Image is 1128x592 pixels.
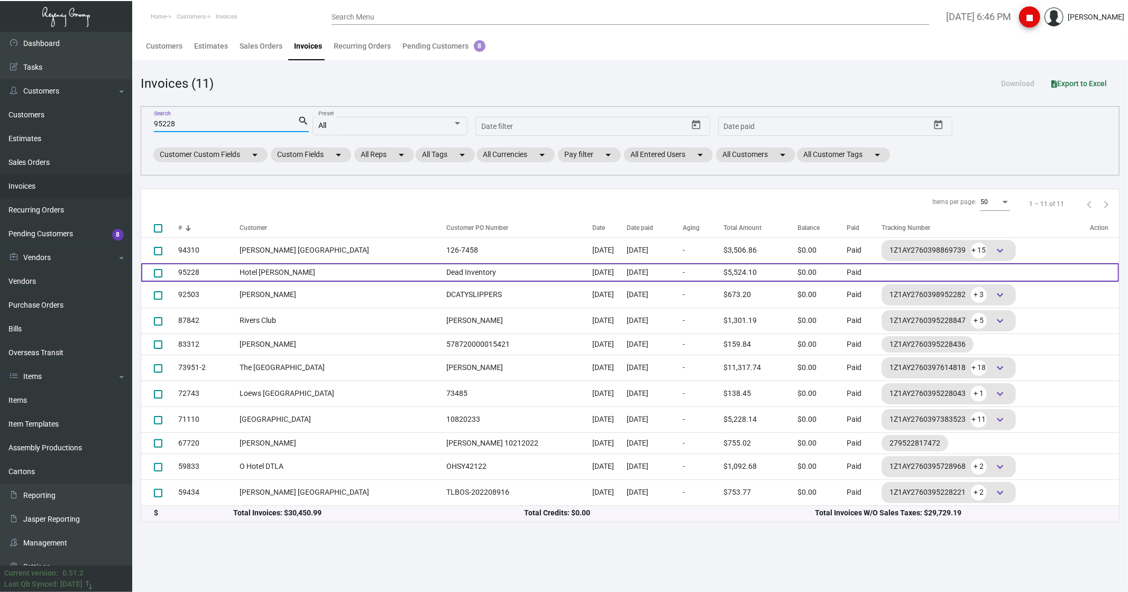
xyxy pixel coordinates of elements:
[441,479,592,505] td: TLBOS-202208916
[153,147,268,162] mat-chip: Customer Custom Fields
[627,381,683,406] td: [DATE]
[683,479,724,505] td: -
[847,282,882,308] td: Paid
[889,360,1008,376] div: 1Z1AY2760397614818
[240,223,268,233] div: Customer
[994,460,1006,473] span: keyboard_arrow_down
[882,223,1090,233] div: Tracking Number
[797,223,847,233] div: Balance
[683,334,724,355] td: -
[627,432,683,454] td: [DATE]
[683,355,724,381] td: -
[558,147,621,162] mat-chip: Pay filter
[847,334,882,355] td: Paid
[154,507,233,519] div: $
[240,223,442,233] div: Customer
[592,223,627,233] div: Date
[1023,12,1036,24] i: stop
[776,149,789,161] mat-icon: arrow_drop_down
[592,263,627,282] td: [DATE]
[523,123,624,131] input: End date
[627,355,683,381] td: [DATE]
[233,507,524,519] div: Total Invoices: $30,450.99
[536,149,548,161] mat-icon: arrow_drop_down
[971,485,987,501] span: + 2
[441,432,592,454] td: [PERSON_NAME] 10212022
[141,74,214,93] div: Invoices (11)
[889,243,1008,258] div: 1Z1AY2760398869739
[592,479,627,505] td: [DATE]
[240,479,442,505] td: [PERSON_NAME] [GEOGRAPHIC_DATA]
[994,244,1006,257] span: keyboard_arrow_down
[240,237,442,263] td: [PERSON_NAME] [GEOGRAPHIC_DATA]
[797,334,847,355] td: $0.00
[994,314,1006,327] span: keyboard_arrow_down
[592,406,627,432] td: [DATE]
[889,287,1008,303] div: 1Z1AY2760398952282
[994,362,1006,374] span: keyboard_arrow_down
[994,387,1006,400] span: keyboard_arrow_down
[332,149,345,161] mat-icon: arrow_drop_down
[1090,219,1119,237] th: Action
[683,454,724,479] td: -
[592,432,627,454] td: [DATE]
[146,41,182,52] div: Customers
[592,355,627,381] td: [DATE]
[724,406,798,432] td: $5,228.14
[889,313,1008,329] div: 1Z1AY2760395228847
[993,74,1043,93] button: Download
[592,237,627,263] td: [DATE]
[178,381,240,406] td: 72743
[930,117,947,134] button: Open calendar
[441,308,592,334] td: [PERSON_NAME]
[240,41,282,52] div: Sales Orders
[971,287,987,303] span: + 3
[971,386,987,402] span: + 1
[847,454,882,479] td: Paid
[946,11,1011,23] label: [DATE] 6:46 PM
[1043,74,1115,93] button: Export to Excel
[402,41,485,52] div: Pending Customers
[994,486,1006,499] span: keyboard_arrow_down
[683,223,700,233] div: Aging
[592,282,627,308] td: [DATE]
[240,355,442,381] td: The [GEOGRAPHIC_DATA]
[178,223,240,233] div: #
[249,149,261,161] mat-icon: arrow_drop_down
[240,381,442,406] td: Loews [GEOGRAPHIC_DATA]
[178,223,182,233] div: #
[151,13,167,20] span: Home
[318,121,326,129] span: All
[178,308,240,334] td: 87842
[971,360,987,376] span: + 18
[847,381,882,406] td: Paid
[441,381,592,406] td: 73485
[847,432,882,454] td: Paid
[178,432,240,454] td: 67720
[1098,196,1115,212] button: Next page
[815,507,1106,519] div: Total Invoices W/O Sales Taxes: $29,729.19
[724,237,798,263] td: $3,506.86
[62,568,84,579] div: 0.51.2
[724,381,798,406] td: $138.45
[294,41,322,52] div: Invoices
[683,432,724,454] td: -
[847,223,882,233] div: Paid
[1019,6,1040,27] button: stop
[797,355,847,381] td: $0.00
[627,223,683,233] div: Date paid
[765,123,866,131] input: End date
[683,282,724,308] td: -
[683,406,724,432] td: -
[724,282,798,308] td: $673.20
[627,308,683,334] td: [DATE]
[441,334,592,355] td: 578720000015421
[592,308,627,334] td: [DATE]
[724,223,798,233] div: Total Amount
[240,454,442,479] td: O Hotel DTLA
[694,149,707,161] mat-icon: arrow_drop_down
[178,263,240,282] td: 95228
[240,308,442,334] td: Rivers Club
[797,263,847,282] td: $0.00
[602,149,615,161] mat-icon: arrow_drop_down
